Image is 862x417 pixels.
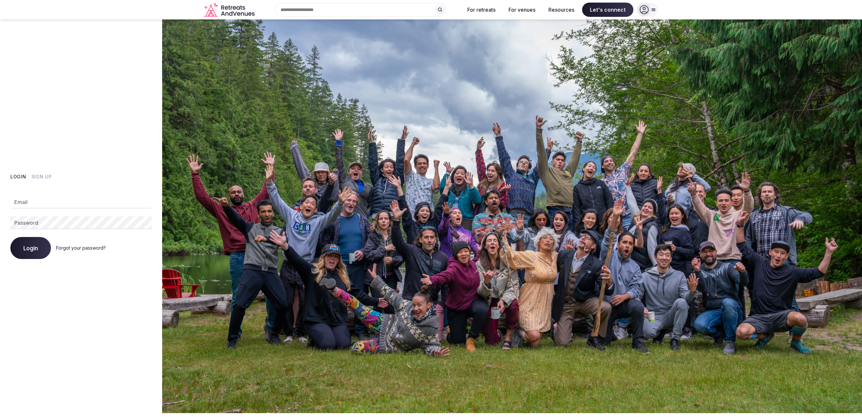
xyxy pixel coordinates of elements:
[23,245,38,251] span: Login
[582,3,633,17] span: Let's connect
[162,19,862,413] img: My Account Background
[56,245,106,251] a: Forgot your password?
[10,174,26,180] button: Login
[204,3,256,17] a: Visit the homepage
[503,3,541,17] button: For venues
[543,3,580,17] button: Resources
[204,3,256,17] svg: Retreats and Venues company logo
[10,237,51,259] button: Login
[462,3,501,17] button: For retreats
[31,174,52,180] button: Sign Up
